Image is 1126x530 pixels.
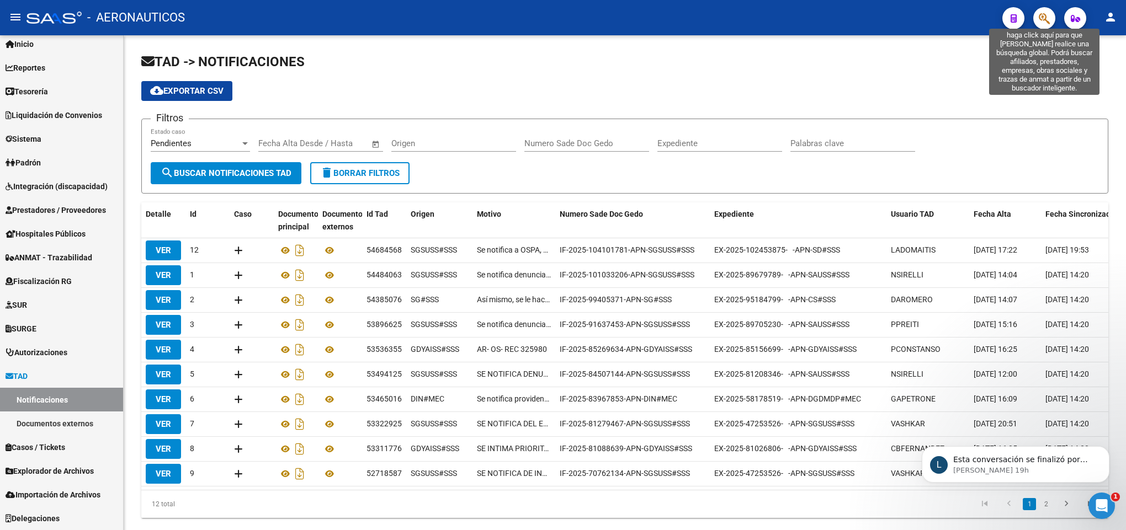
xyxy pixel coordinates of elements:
[293,316,307,334] i: Descargar documento
[320,168,400,178] span: Borrar Filtros
[411,270,457,279] span: SGSUSS#SSS
[1045,370,1089,378] span: [DATE] 14:20
[9,286,212,335] div: Ludmila dice…
[9,10,22,24] mat-icon: menu
[293,465,307,483] i: Descargar documento
[477,393,551,405] span: Se notifica providencia, se requiere modelo de receta electrónica.
[367,394,402,403] span: 53465016
[974,370,1017,378] span: [DATE] 12:00
[161,168,291,178] span: Buscar Notificaciones TAD
[190,469,194,478] span: 9
[367,270,402,279] span: 54484063
[190,295,194,304] span: 2
[9,105,212,159] div: Pablo dice…
[974,270,1017,279] span: [DATE] 14:04
[974,245,1017,254] span: [DATE] 17:22
[151,138,192,148] span: Pendientes
[1080,498,1101,510] a: go to last page
[31,8,49,26] img: Profile image for Fin
[367,320,402,329] span: 53896625
[560,270,694,279] span: IF-2025-101033206-APN-SGSUSS#SSS
[293,415,307,433] i: Descargar documento
[1045,320,1089,329] span: [DATE] 14:20
[156,320,171,330] span: VER
[190,370,194,378] span: 5
[293,266,307,284] i: Descargar documento
[6,62,45,74] span: Reportes
[18,293,84,304] div: Ya está corregido
[367,444,402,453] span: 53311776
[891,210,934,218] span: Usuario TAD
[6,157,41,169] span: Padrón
[293,390,307,408] i: Descargar documento
[161,166,174,179] mat-icon: search
[905,423,1126,500] iframe: Intercom notifications mensaje
[293,291,307,309] i: Descargar documento
[17,361,26,370] button: Selector de emoji
[1045,245,1089,254] span: [DATE] 19:53
[974,320,1017,329] span: [DATE] 15:16
[6,512,60,524] span: Delegaciones
[190,245,199,254] span: 12
[156,444,171,454] span: VER
[6,275,72,287] span: Fiscalización RG
[367,295,402,304] span: 54385076
[560,370,690,378] span: IF-2025-84507144-APN-SGSUSS#SSS
[146,240,181,260] button: VER
[190,444,194,453] span: 8
[477,269,551,281] span: Se notifica denuncia realizada por el afiliado CUIL 20-17264885-2 por motivo ATENCION INTEGRAL PL...
[411,245,457,254] span: SGSUSS#SSS
[367,210,388,218] span: Id Tad
[477,467,551,480] span: SE NOTIFICA DE INFORME DE READECUACION.
[70,361,79,370] button: Start recording
[47,228,109,235] b: [PERSON_NAME]
[40,105,212,151] div: [DATE] deje procesando la liquidacion de convenios del periodo 202509 y quedo tildado
[477,368,551,381] span: SE NOTIFICA DENUNCIA 1. RESOL. 951/25-SSSALUD-.
[477,293,551,306] span: Así mismo, se le hace saber que toda presentación deberá ser remitida vía Plataforma “Trámites a ...
[190,270,194,279] span: 1
[156,270,171,280] span: VER
[411,210,434,218] span: Origen
[49,111,203,144] div: [DATE] deje procesando la liquidacion de convenios del periodo 202509 y quedo tildado
[6,85,48,98] span: Tesorería
[6,299,27,311] span: SUR
[714,370,849,378] span: EX-2025-81208346- -APN-SAUSS#SSS
[891,245,936,254] span: LADOMAITIS
[1021,495,1038,513] li: page 1
[714,469,854,478] span: EX-2025-47253526- -APN-SGSUSS#SSS
[47,227,188,237] div: joined the conversation
[555,202,710,239] datatable-header-cell: Numero Sade Doc Gedo
[710,202,886,239] datatable-header-cell: Expediente
[6,204,106,216] span: Prestadores / Proveedores
[891,345,941,354] span: PCONSTANSO
[52,361,61,370] button: Adjuntar un archivo
[891,469,925,478] span: VASHKAR
[9,250,181,285] div: Gracias por avisar. Ya lo he informado a sistemas
[141,202,185,239] datatable-header-cell: Detalle
[146,265,181,285] button: VER
[274,202,318,239] datatable-header-cell: Documento principal
[560,419,690,428] span: IF-2025-81279467-APN-SGSUSS#SSS
[190,210,196,218] span: Id
[322,210,367,231] span: Documentos externos
[367,245,402,254] span: 54684568
[6,133,41,145] span: Sistema
[714,345,857,354] span: EX-2025-85156699- -APN-GDYAISS#SSS
[258,138,303,148] input: Fecha inicio
[1045,394,1089,403] span: [DATE] 14:20
[370,138,383,151] button: Open calendar
[560,210,643,218] span: Numero Sade Doc Gedo
[411,295,439,304] span: SG#SSS
[156,469,171,479] span: VER
[891,295,933,304] span: DAROMERO
[9,80,212,105] div: Pablo dice…
[714,210,754,218] span: Expediente
[714,320,849,329] span: EX-2025-89705230- -APN-SAUSS#SSS
[714,270,849,279] span: EX-2025-89679789- -APN-SAUSS#SSS
[1045,345,1089,354] span: [DATE] 14:20
[560,469,690,478] span: IF-2025-70762134-APN-SGSUSS#SSS
[6,323,36,335] span: SURGE
[33,226,44,237] div: Profile image for Ludmila
[411,444,459,453] span: GDYAISS#SSS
